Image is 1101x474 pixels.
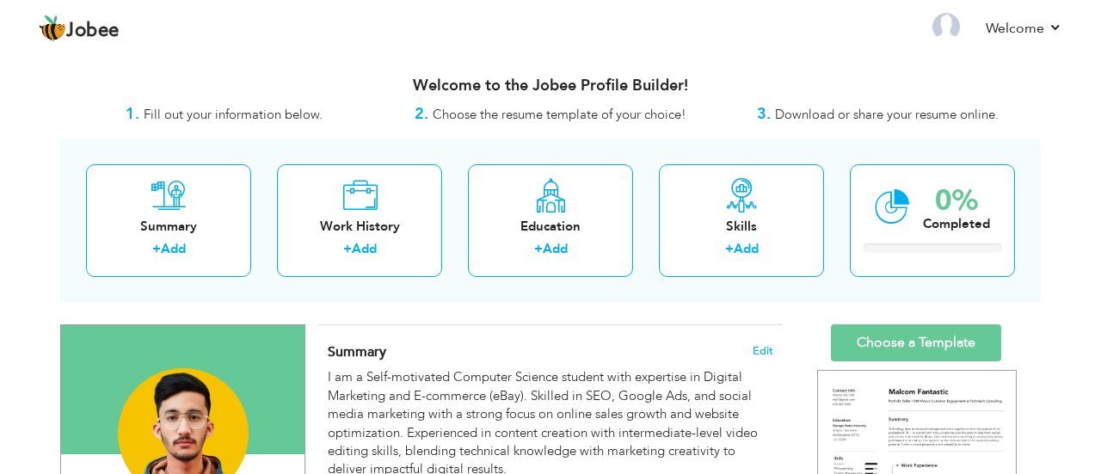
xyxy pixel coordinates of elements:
label: + [343,240,352,258]
img: Profile Img [932,13,960,40]
strong: 2. [415,103,428,125]
span: Jobee [66,22,120,40]
span: Download or share your resume online. [775,106,999,123]
div: Completed [923,215,990,233]
label: + [725,240,734,258]
h4: Adding a summary is a quick and easy way to highlight your experience and interests. [328,343,773,360]
strong: 3. [757,103,771,125]
a: Add [734,240,759,257]
span: Summary [328,342,386,361]
div: 0% [923,187,990,215]
a: Add [352,240,377,257]
a: Jobee [39,15,120,42]
a: Welcome [986,18,1062,39]
a: Choose a Template [831,324,1001,361]
span: Fill out your information below. [144,106,323,123]
div: Skills [673,218,810,236]
label: + [152,240,161,258]
img: jobee.io [39,15,66,42]
div: Education [482,218,619,236]
span: Edit [753,345,773,357]
h3: Welcome to the Jobee Profile Builder! [60,77,1041,95]
label: + [534,240,543,258]
div: Summary [100,218,237,236]
a: Add [543,240,568,257]
div: Work History [291,218,428,236]
strong: 1. [126,103,139,125]
a: Add [161,240,186,257]
span: Choose the resume template of your choice! [433,106,686,123]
